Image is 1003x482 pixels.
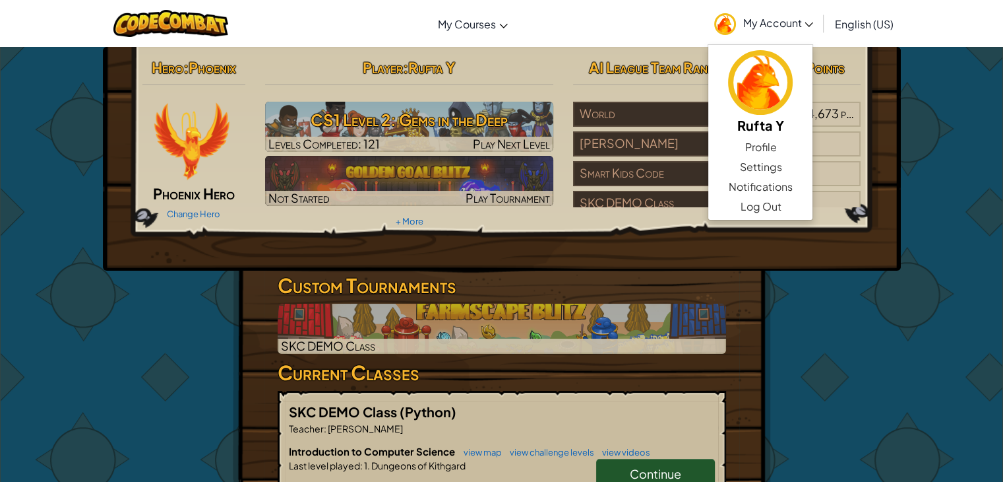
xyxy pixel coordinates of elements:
[573,102,717,127] div: World
[278,304,726,354] a: SKC DEMO Class
[281,338,375,353] span: SKC DEMO Class
[708,157,812,177] a: Settings
[326,423,403,434] span: [PERSON_NAME]
[265,102,553,152] a: Play Next Level
[466,190,550,205] span: Play Tournament
[503,447,594,458] a: view challenge levels
[473,136,550,151] span: Play Next Level
[289,460,360,471] span: Last level played
[265,102,553,152] img: CS1 Level 2: Gems in the Deep
[167,209,220,219] a: Change Hero
[289,445,457,458] span: Introduction to Computer Science
[743,16,813,30] span: My Account
[363,58,403,77] span: Player
[708,3,820,44] a: My Account
[265,156,553,206] img: Golden Goal
[708,48,812,137] a: Rufta Y
[828,6,899,42] a: English (US)
[403,58,408,77] span: :
[395,216,423,226] a: + More
[400,403,456,420] span: (Python)
[729,179,793,195] span: Notifications
[289,423,324,434] span: Teacher
[370,460,466,471] span: Dungeons of Kithgard
[573,174,861,189] a: Smart Kids Code#14/22players
[457,447,502,458] a: view map
[573,161,717,186] div: Smart Kids Code
[834,17,893,31] span: English (US)
[841,106,876,121] span: players
[183,58,189,77] span: :
[714,13,736,35] img: avatar
[630,466,681,481] span: Continue
[438,17,496,31] span: My Courses
[265,156,553,206] a: Not StartedPlay Tournament
[268,190,330,205] span: Not Started
[573,203,861,219] a: SKC DEMO Class#2/2players
[708,197,812,217] a: Log Out
[708,177,812,197] a: Notifications
[278,271,726,300] h3: Custom Tournaments
[408,58,456,77] span: Rufta Y
[289,403,400,420] span: SKC DEMO Class
[721,115,799,135] h5: Rufta Y
[728,50,793,115] img: avatar
[363,460,370,471] span: 1.
[278,358,726,388] h3: Current Classes
[573,191,717,216] div: SKC DEMO Class
[708,137,812,157] a: Profile
[431,6,514,42] a: My Courses
[595,447,650,458] a: view videos
[278,304,726,354] img: Farmscape
[589,58,739,77] span: AI League Team Rankings
[113,10,229,37] img: CodeCombat logo
[573,144,861,159] a: [PERSON_NAME]#14/22players
[573,114,861,129] a: World#460,931/7,984,673players
[573,131,717,156] div: [PERSON_NAME]
[360,460,363,471] span: :
[265,105,553,135] h3: CS1 Level 2: Gems in the Deep
[189,58,236,77] span: Phoenix
[268,136,380,151] span: Levels Completed: 121
[152,58,183,77] span: Hero
[324,423,326,434] span: :
[152,102,231,181] img: Codecombat-Pets-Phoenix-01.png
[153,184,235,203] span: Phoenix Hero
